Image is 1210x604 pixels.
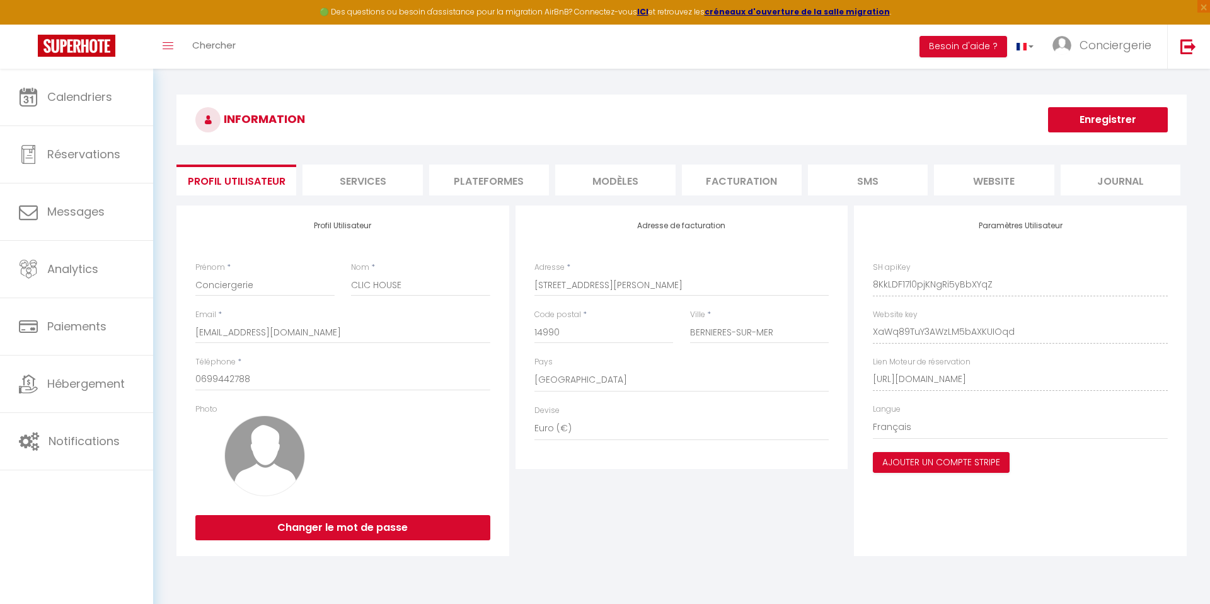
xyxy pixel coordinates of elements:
img: avatar.png [224,415,305,496]
button: Enregistrer [1048,107,1168,132]
span: Analytics [47,261,98,277]
h3: INFORMATION [176,95,1187,145]
a: ICI [637,6,648,17]
span: Notifications [49,433,120,449]
li: website [934,165,1054,195]
span: Hébergement [47,376,125,392]
li: MODÈLES [555,165,675,195]
label: Pays [534,356,553,368]
button: Besoin d'aide ? [919,36,1007,57]
li: Profil Utilisateur [176,165,296,195]
label: Ville [690,309,705,321]
img: ... [1052,36,1071,55]
img: Super Booking [38,35,115,57]
li: Services [302,165,422,195]
label: Adresse [534,262,565,274]
img: logout [1180,38,1196,54]
label: Devise [534,405,560,417]
label: Langue [873,404,901,415]
span: Calendriers [47,89,112,105]
label: Code postal [534,309,581,321]
span: Messages [47,204,105,219]
span: Réservations [47,146,120,162]
button: Ajouter un compte Stripe [873,452,1010,473]
label: Lien Moteur de réservation [873,356,971,368]
h4: Adresse de facturation [534,221,829,230]
span: Paiements [47,318,107,334]
li: SMS [808,165,928,195]
li: Facturation [682,165,802,195]
li: Journal [1061,165,1180,195]
label: Website key [873,309,918,321]
label: Prénom [195,262,225,274]
h4: Paramètres Utilisateur [873,221,1168,230]
label: Photo [195,404,217,415]
label: Email [195,309,216,321]
label: Téléphone [195,356,236,368]
a: ... Conciergerie [1043,25,1167,69]
li: Plateformes [429,165,549,195]
a: Chercher [183,25,245,69]
label: SH apiKey [873,262,911,274]
label: Nom [351,262,369,274]
span: Chercher [192,38,236,52]
span: Conciergerie [1080,37,1151,53]
h4: Profil Utilisateur [195,221,490,230]
button: Changer le mot de passe [195,515,490,540]
a: créneaux d'ouverture de la salle migration [705,6,890,17]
